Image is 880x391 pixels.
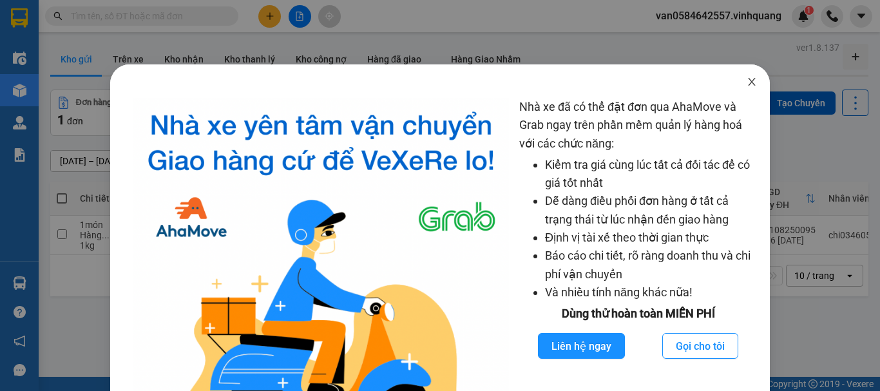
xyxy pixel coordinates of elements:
li: Và nhiều tính năng khác nữa! [545,283,757,301]
li: Dễ dàng điều phối đơn hàng ở tất cả trạng thái từ lúc nhận đến giao hàng [545,192,757,229]
span: close [747,77,757,87]
li: Báo cáo chi tiết, rõ ràng doanh thu và chi phí vận chuyển [545,247,757,283]
div: Dùng thử hoàn toàn MIỄN PHÍ [519,305,757,323]
li: Định vị tài xế theo thời gian thực [545,229,757,247]
span: Gọi cho tôi [676,338,725,354]
button: Close [734,64,770,100]
li: Kiểm tra giá cùng lúc tất cả đối tác để có giá tốt nhất [545,156,757,193]
button: Liên hệ ngay [538,333,625,359]
button: Gọi cho tôi [662,333,738,359]
span: Liên hệ ngay [551,338,611,354]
